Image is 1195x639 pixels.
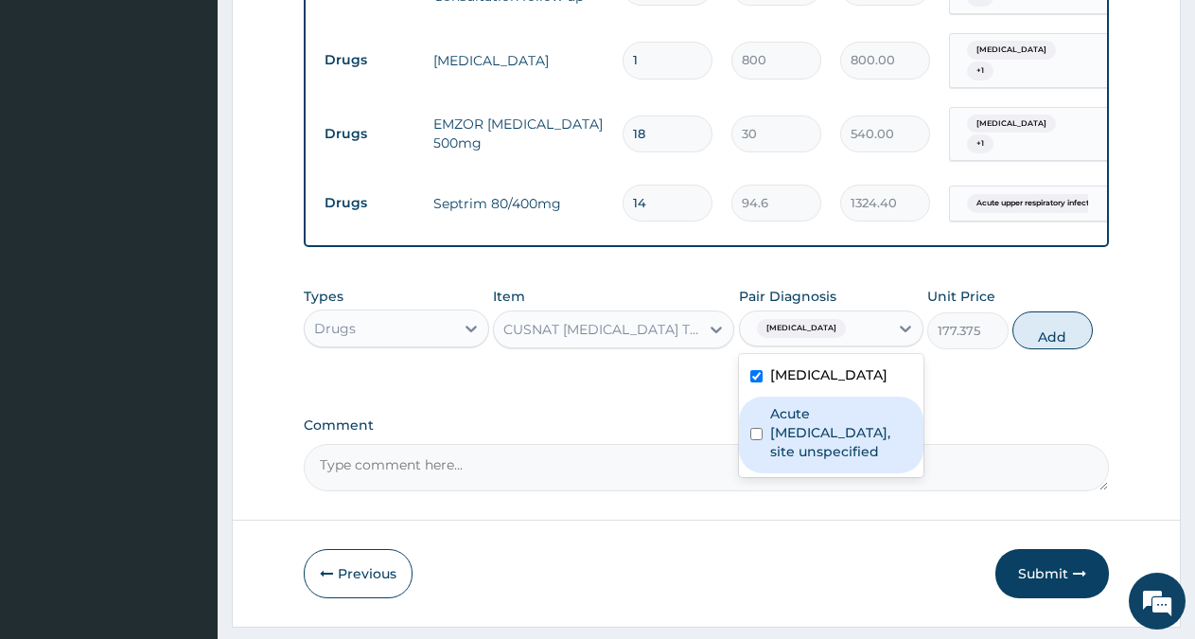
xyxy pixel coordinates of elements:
td: Drugs [315,43,424,78]
td: Drugs [315,186,424,221]
td: Septrim 80/400mg [424,185,613,222]
span: + 1 [967,134,993,153]
textarea: Type your message and hit 'Enter' [9,433,360,499]
button: Submit [995,549,1109,598]
td: EMZOR [MEDICAL_DATA] 500mg [424,105,613,162]
label: Unit Price [927,287,995,306]
div: Drugs [314,319,356,338]
label: Pair Diagnosis [739,287,836,306]
label: [MEDICAL_DATA] [770,365,887,384]
label: Comment [304,417,1109,434]
div: Chat with us now [98,106,318,131]
div: CUSNAT [MEDICAL_DATA] TAB [503,320,701,339]
span: [MEDICAL_DATA] [967,41,1056,60]
td: [MEDICAL_DATA] [424,42,613,80]
td: Drugs [315,116,424,151]
label: Acute [MEDICAL_DATA], site unspecified [770,404,913,461]
img: d_794563401_company_1708531726252_794563401 [35,95,77,142]
label: Item [493,287,525,306]
button: Previous [304,549,413,598]
span: + 1 [967,62,993,80]
div: Minimize live chat window [310,9,356,55]
button: Add [1012,311,1093,349]
span: [MEDICAL_DATA] [967,115,1056,133]
label: Types [304,289,343,305]
span: We're online! [110,196,261,387]
span: [MEDICAL_DATA] [757,319,846,338]
span: Acute upper respiratory infect... [967,194,1104,213]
